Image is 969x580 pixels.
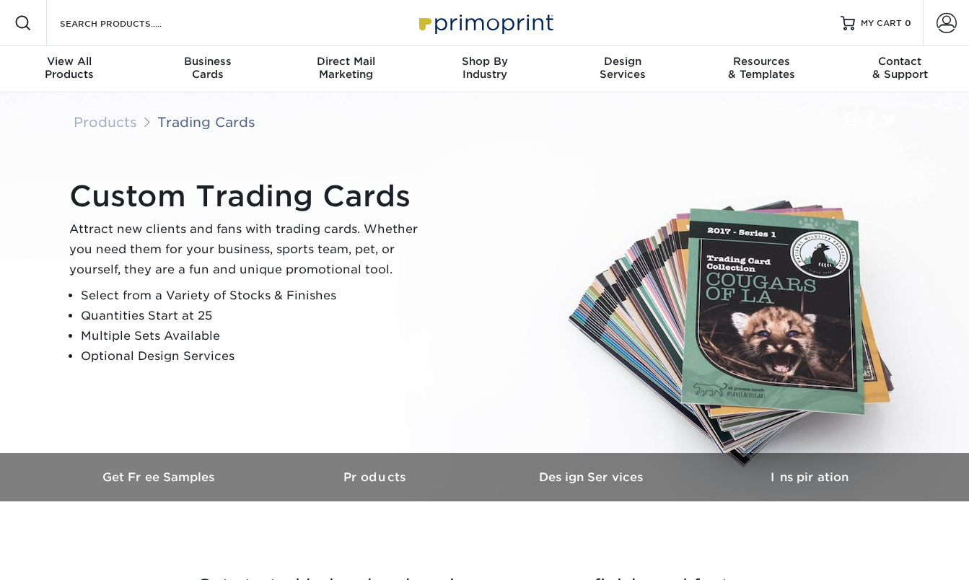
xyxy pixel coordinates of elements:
div: & Support [830,55,969,81]
a: DesignServices [553,46,692,92]
span: Design [553,55,692,68]
span: Direct Mail [277,55,416,68]
img: Primoprint [413,7,557,38]
span: 0 [905,18,911,28]
h3: Inspiration [701,470,918,484]
p: Attract new clients and fans with trading cards. Whether you need them for your business, sports ... [69,219,430,280]
a: Shop ByIndustry [416,46,554,92]
a: Design Services [485,453,701,501]
a: Trading Cards [157,114,255,130]
li: Optional Design Services [81,346,430,366]
a: Resources& Templates [692,46,830,92]
a: Products [268,453,485,501]
a: Get Free Samples [52,453,268,501]
span: Business [139,55,277,68]
div: Industry [416,55,554,81]
li: Quantities Start at 25 [81,306,430,326]
a: Contact& Support [830,46,969,92]
span: MY CART [861,17,902,30]
a: Products [74,114,137,130]
h3: Get Free Samples [52,470,268,484]
h3: Design Services [485,470,701,484]
div: Marketing [277,55,416,81]
h1: Custom Trading Cards [69,179,430,214]
span: Contact [830,55,969,68]
li: Multiple Sets Available [81,326,430,346]
a: BusinessCards [139,46,277,92]
div: & Templates [692,55,830,81]
input: SEARCH PRODUCTS..... [58,14,199,32]
span: Resources [692,55,830,68]
span: Shop By [416,55,554,68]
div: Cards [139,55,277,81]
div: Services [553,55,692,81]
h3: Products [268,470,485,484]
a: Inspiration [701,453,918,501]
li: Select from a Variety of Stocks & Finishes [81,286,430,306]
a: Direct MailMarketing [277,46,416,92]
